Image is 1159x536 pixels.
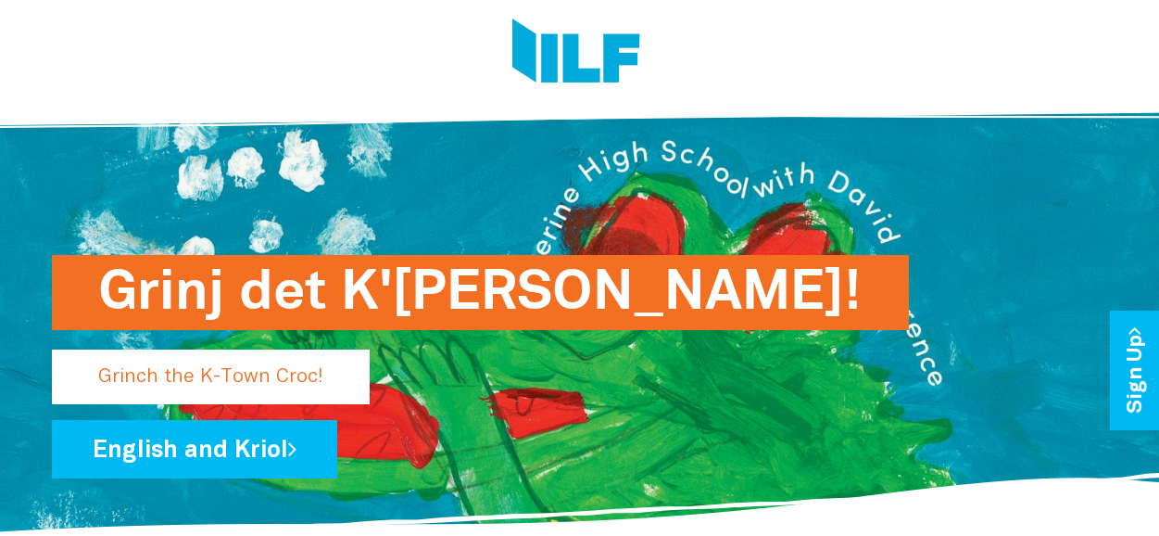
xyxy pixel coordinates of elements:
[52,350,370,404] p: Grinch the K-Town Croc!
[98,255,863,330] h1: Grinj det K'[PERSON_NAME]!
[52,420,337,479] a: English and Kriol
[512,19,640,88] img: Logo
[52,360,816,376] a: Grinj det K'[PERSON_NAME]!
